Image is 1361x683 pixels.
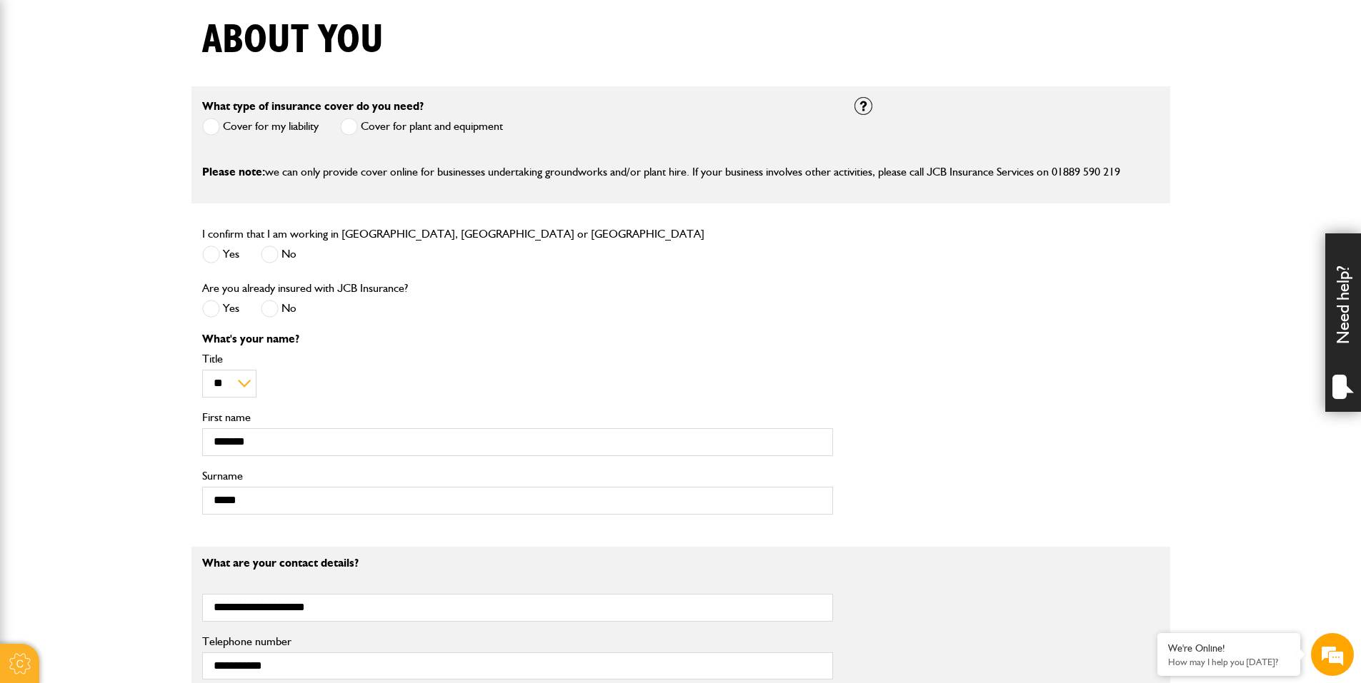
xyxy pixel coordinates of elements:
[19,216,261,248] input: Enter your phone number
[74,80,240,98] div: Chat with us now
[19,174,261,206] input: Enter your email address
[261,300,296,318] label: No
[202,246,239,263] label: Yes
[340,118,503,136] label: Cover for plant and equipment
[261,246,296,263] label: No
[202,412,833,423] label: First name
[202,283,408,294] label: Are you already insured with JCB Insurance?
[1168,642,1290,654] div: We're Online!
[19,132,261,163] input: Enter your last name
[202,636,833,647] label: Telephone number
[202,16,384,64] h1: About you
[194,440,259,459] em: Start Chat
[202,101,424,112] label: What type of insurance cover do you need?
[202,300,239,318] label: Yes
[202,228,704,240] label: I confirm that I am working in [GEOGRAPHIC_DATA], [GEOGRAPHIC_DATA] or [GEOGRAPHIC_DATA]
[202,333,833,345] p: What's your name?
[24,79,60,99] img: d_20077148190_company_1631870298795_20077148190
[234,7,269,41] div: Minimize live chat window
[202,470,833,482] label: Surname
[202,163,1160,181] p: we can only provide cover online for businesses undertaking groundworks and/or plant hire. If you...
[202,557,833,569] p: What are your contact details?
[19,258,261,427] textarea: Type your message and hit 'Enter'
[202,118,319,136] label: Cover for my liability
[1325,233,1361,412] div: Need help?
[202,353,833,365] label: Title
[1168,657,1290,667] p: How may I help you today?
[202,165,265,178] span: Please note:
